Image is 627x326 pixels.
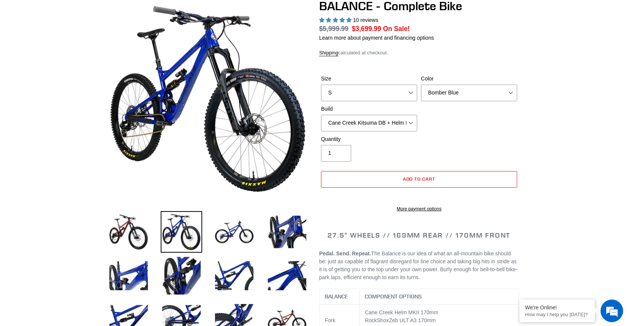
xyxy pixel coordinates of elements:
[525,304,589,311] div: We're Online!
[214,255,255,297] img: Load image into Gallery viewer, BALANCE - Complete Bike
[320,289,360,305] th: BALANCE
[319,250,371,256] b: Pedal. Send. Repeat.
[321,171,517,188] button: Add to cart
[321,105,417,113] label: Build
[389,317,427,323] span: Zeb ULT A3 170
[319,50,338,56] a: Shipping
[352,25,381,32] span: $3,699.99
[319,35,434,41] a: Learn more about payment and financing options
[319,49,519,57] div: calculated at checkout.
[108,255,149,297] img: Load image into Gallery viewer, BALANCE - Complete Bike
[383,24,410,34] span: On Sale!
[108,211,149,253] img: Load image into Gallery viewer, BALANCE - Complete Bike
[421,75,517,83] label: Color
[319,231,519,239] h2: 27.5" WHEELS // 169MM REAR // 170MM FRONT
[266,211,308,253] img: Load image into Gallery viewer, BALANCE - Complete Bike
[319,25,349,32] s: $5,999.99
[321,205,517,212] a: More payment options
[365,309,438,315] span: Cane Creek Helm MKII 170mm
[319,250,519,281] p: The Balance is our idea of what an all-mountain bike should be: just as capable of flagrant disre...
[161,255,202,297] img: Load image into Gallery viewer, BALANCE - Complete Bike
[525,312,589,317] p: How may I help you today?
[319,17,353,23] span: 5.00 stars
[321,135,417,143] label: Quantity
[403,176,436,182] span: Add to cart
[353,17,378,23] span: 10 reviews
[360,289,519,305] th: COMPONENT OPTIONS
[214,211,255,253] img: Load image into Gallery viewer, BALANCE - Complete Bike
[161,211,202,253] img: Load image into Gallery viewer, BALANCE - Complete Bike
[266,255,308,297] img: Load image into Gallery viewer, BALANCE - Complete Bike
[321,75,417,83] label: Size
